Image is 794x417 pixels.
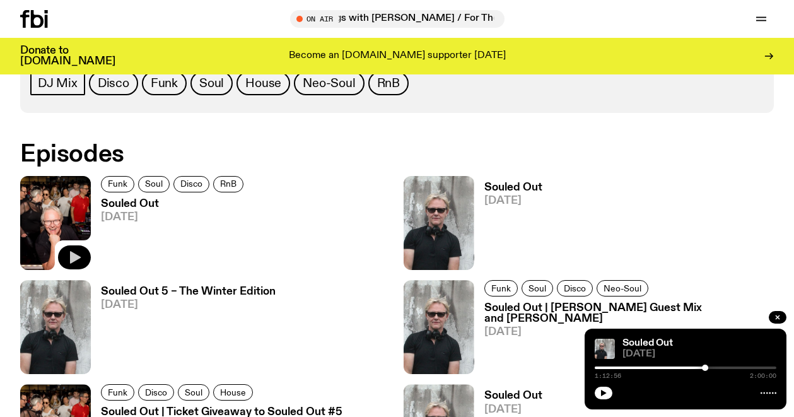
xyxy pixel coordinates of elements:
a: Souled Out [622,338,673,348]
span: Funk [151,76,178,90]
span: Soul [145,179,163,189]
a: House [236,71,290,95]
h3: Souled Out [101,199,247,209]
span: Funk [108,388,127,397]
span: Disco [180,179,202,189]
button: On AirMornings with [PERSON_NAME] / For Those I Love & DOBBY Interviews [290,10,505,28]
span: [DATE] [484,327,774,338]
a: Soul [138,176,170,192]
span: [DATE] [484,404,542,415]
a: DJ Mix [30,71,85,95]
img: Stephen looks directly at the camera, wearing a black tee, black sunglasses and headphones around... [20,280,91,374]
a: Funk [101,176,134,192]
span: [DATE] [101,212,247,223]
a: RnB [368,71,409,95]
h3: Donate to [DOMAIN_NAME] [20,45,115,67]
h3: Souled Out [484,391,542,401]
h3: Souled Out | [PERSON_NAME] Guest Mix and [PERSON_NAME] [484,303,774,324]
h2: Episodes [20,143,518,166]
a: Souled Out | [PERSON_NAME] Guest Mix and [PERSON_NAME][DATE] [474,303,774,374]
a: Souled Out 5 – The Winter Edition[DATE] [91,286,276,374]
span: Neo-Soul [604,283,641,293]
a: Funk [101,384,134,401]
span: [DATE] [622,349,776,359]
a: House [213,384,253,401]
h3: Souled Out [484,182,542,193]
a: Disco [173,176,209,192]
h3: Souled Out 5 – The Winter Edition [101,286,276,297]
a: Neo-Soul [294,71,364,95]
a: Souled Out[DATE] [474,182,542,270]
span: Disco [145,388,167,397]
img: Stephen looks directly at the camera, wearing a black tee, black sunglasses and headphones around... [404,280,474,374]
a: Neo-Soul [597,280,648,297]
img: Stephen looks directly at the camera, wearing a black tee, black sunglasses and headphones around... [404,176,474,270]
a: Soul [178,384,209,401]
a: Soul [522,280,553,297]
a: Funk [484,280,518,297]
span: [DATE] [484,196,542,206]
span: Funk [108,179,127,189]
span: 1:12:56 [595,373,621,379]
span: [DATE] [101,300,276,310]
p: Become an [DOMAIN_NAME] supporter [DATE] [289,50,506,62]
span: 2:00:00 [750,373,776,379]
span: Funk [491,283,511,293]
a: Disco [138,384,174,401]
span: RnB [377,76,400,90]
a: Disco [89,71,138,95]
a: Soul [190,71,233,95]
span: House [220,388,246,397]
a: Souled Out[DATE] [91,199,247,270]
a: RnB [213,176,243,192]
span: DJ Mix [38,76,78,90]
span: House [245,76,281,90]
img: Stephen looks directly at the camera, wearing a black tee, black sunglasses and headphones around... [595,339,615,359]
span: Soul [528,283,546,293]
span: Disco [98,76,129,90]
span: Neo-Soul [303,76,355,90]
span: RnB [220,179,236,189]
span: Disco [564,283,586,293]
span: Soul [185,388,202,397]
a: Disco [557,280,593,297]
a: Funk [142,71,187,95]
span: Soul [199,76,224,90]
